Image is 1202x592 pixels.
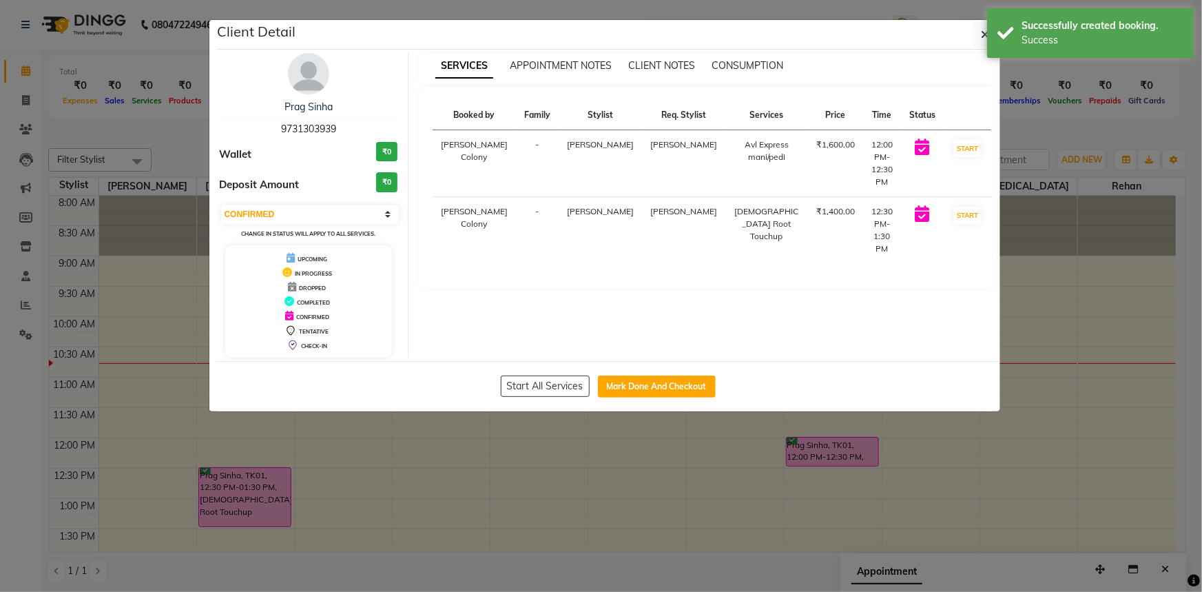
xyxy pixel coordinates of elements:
th: Stylist [559,101,642,130]
th: Req. Stylist [642,101,725,130]
div: ₹1,600.00 [816,139,855,151]
small: Change in status will apply to all services. [241,230,375,237]
h5: Client Detail [218,21,296,42]
a: Prag Sinha [284,101,333,113]
th: Time [863,101,901,130]
div: Avl Express mani/pedi [734,139,800,163]
h3: ₹0 [376,142,397,162]
span: 9731303939 [281,123,336,135]
span: SERVICES [435,54,493,79]
span: APPOINTMENT NOTES [510,59,612,72]
th: Services [725,101,808,130]
td: [PERSON_NAME] Colony [433,197,516,264]
th: Status [901,101,944,130]
button: START [953,207,982,224]
span: DROPPED [299,285,326,292]
span: CLIENT NOTES [628,59,695,72]
span: CONSUMPTION [712,59,783,72]
div: [DEMOGRAPHIC_DATA] Root Touchup [734,205,800,243]
span: IN PROGRESS [295,270,332,277]
span: CONFIRMED [296,314,329,320]
th: Booked by [433,101,516,130]
button: Mark Done And Checkout [598,376,716,398]
span: UPCOMING [298,256,327,263]
h3: ₹0 [376,172,397,192]
td: - [516,130,559,197]
th: Family [516,101,559,130]
span: [PERSON_NAME] [650,139,717,150]
span: TENTATIVE [299,328,329,335]
span: Wallet [220,147,252,163]
td: - [516,197,559,264]
td: [PERSON_NAME] Colony [433,130,516,197]
td: 12:30 PM-1:30 PM [863,197,901,264]
span: [PERSON_NAME] [650,206,717,216]
span: COMPLETED [297,299,330,306]
button: START [953,140,982,157]
img: avatar [288,53,329,94]
span: [PERSON_NAME] [567,139,634,150]
div: Successfully created booking. [1022,19,1183,33]
button: Start All Services [501,376,590,397]
div: ₹1,400.00 [816,205,855,218]
td: 12:00 PM-12:30 PM [863,130,901,197]
span: Deposit Amount [220,177,300,193]
span: CHECK-IN [301,343,327,349]
span: [PERSON_NAME] [567,206,634,216]
div: Success [1022,33,1183,48]
th: Price [808,101,863,130]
